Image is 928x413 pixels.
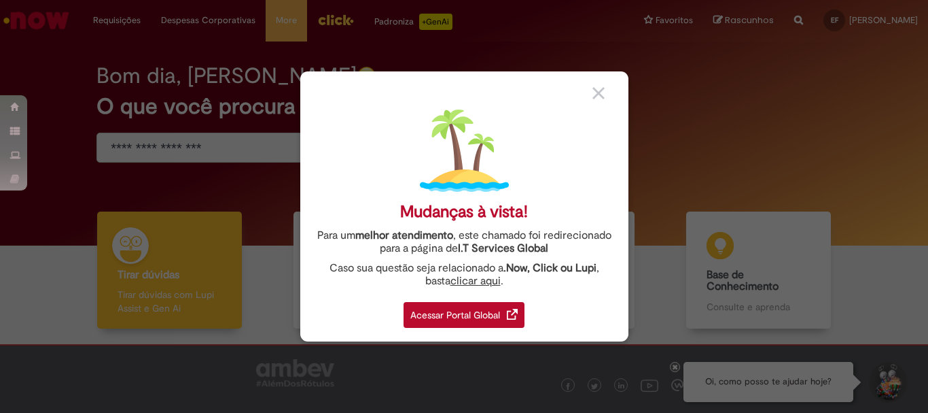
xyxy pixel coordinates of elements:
strong: melhor atendimento [355,229,453,242]
img: redirect_link.png [507,309,518,320]
div: Mudanças à vista! [400,202,528,222]
a: clicar aqui [450,267,501,288]
strong: .Now, Click ou Lupi [503,261,596,275]
a: I.T Services Global [458,234,548,255]
a: Acessar Portal Global [404,295,524,328]
img: island.png [420,106,509,195]
div: Acessar Portal Global [404,302,524,328]
div: Caso sua questão seja relacionado a , basta . [310,262,618,288]
div: Para um , este chamado foi redirecionado para a página de [310,229,618,255]
img: close_button_grey.png [592,87,605,99]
